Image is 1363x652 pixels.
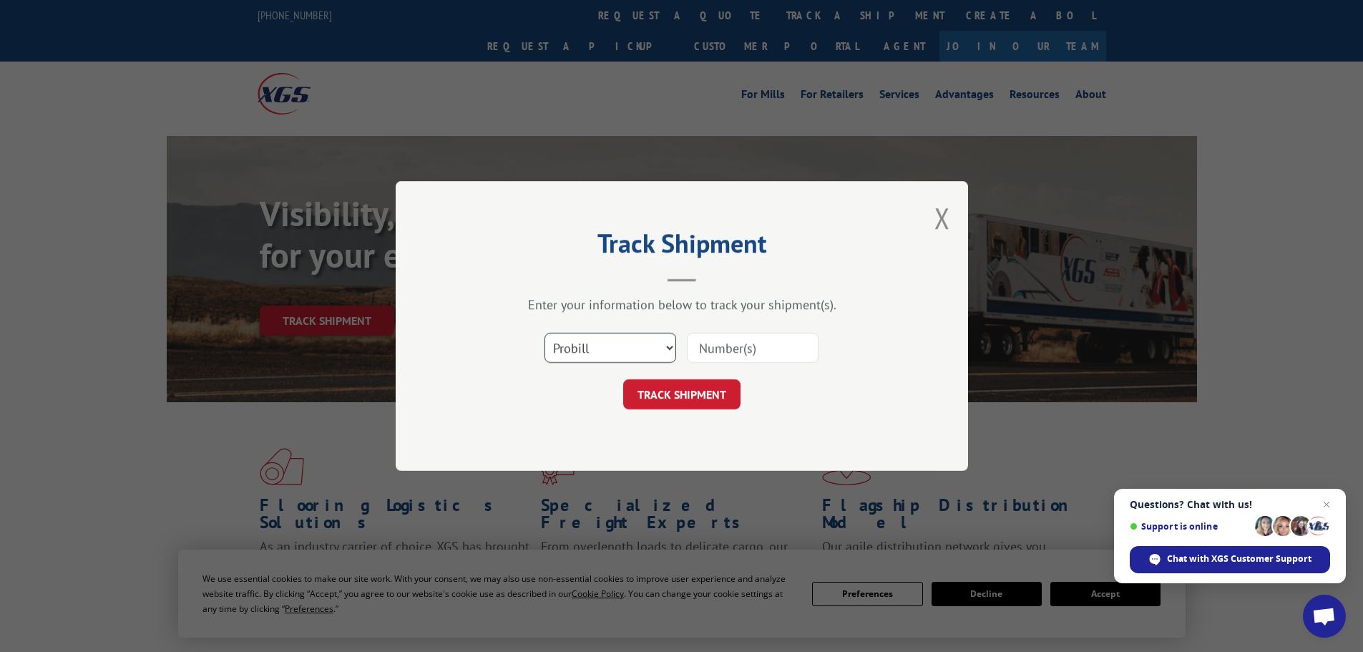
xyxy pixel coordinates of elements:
[1318,496,1335,513] span: Close chat
[1130,499,1330,510] span: Questions? Chat with us!
[467,233,897,261] h2: Track Shipment
[1130,546,1330,573] div: Chat with XGS Customer Support
[1303,595,1346,638] div: Open chat
[1167,553,1311,565] span: Chat with XGS Customer Support
[467,296,897,313] div: Enter your information below to track your shipment(s).
[687,333,819,363] input: Number(s)
[1130,521,1250,532] span: Support is online
[934,199,950,237] button: Close modal
[623,379,741,409] button: TRACK SHIPMENT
